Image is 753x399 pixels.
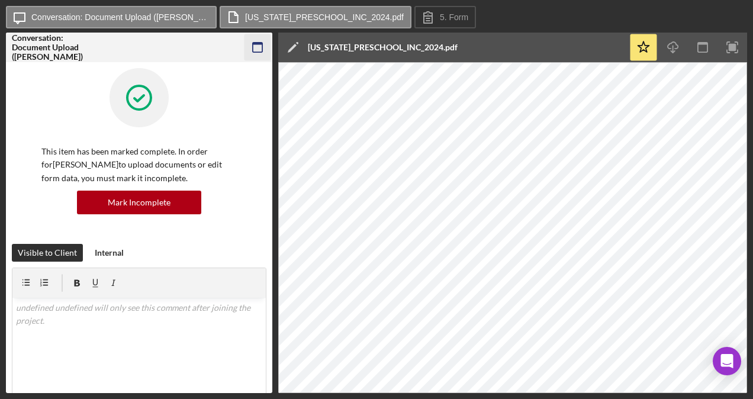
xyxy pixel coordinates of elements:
p: This item has been marked complete. In order for [PERSON_NAME] to upload documents or edit form d... [41,145,237,185]
div: Open Intercom Messenger [713,347,741,375]
button: 5. Form [414,6,476,28]
div: Conversation: Document Upload ([PERSON_NAME]) [12,33,95,62]
label: Conversation: Document Upload ([PERSON_NAME]) [31,12,209,22]
button: Mark Incomplete [77,191,201,214]
div: Internal [95,244,124,262]
button: Conversation: Document Upload ([PERSON_NAME]) [6,6,217,28]
div: [US_STATE]_PRESCHOOL_INC_2024.pdf [308,43,458,52]
button: [US_STATE]_PRESCHOOL_INC_2024.pdf [220,6,411,28]
div: Visible to Client [18,244,77,262]
label: 5. Form [440,12,468,22]
label: [US_STATE]_PRESCHOOL_INC_2024.pdf [245,12,404,22]
button: Internal [89,244,130,262]
button: Visible to Client [12,244,83,262]
div: Mark Incomplete [108,191,170,214]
